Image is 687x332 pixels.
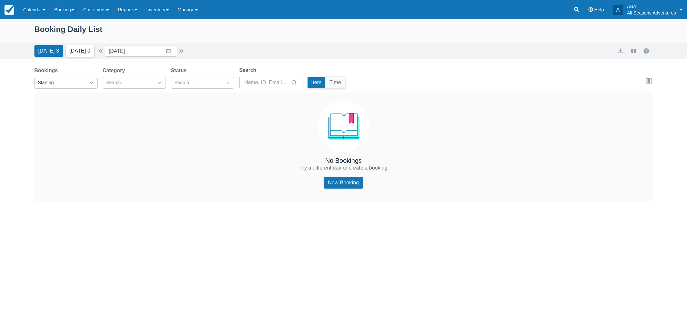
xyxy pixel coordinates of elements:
[318,100,369,152] img: booking.png
[239,66,259,74] label: Search
[105,45,177,57] input: Date
[103,67,128,74] label: Category
[308,77,326,88] button: Item
[34,23,653,42] div: Booking Daily List
[157,80,163,86] span: Dropdown icon
[66,45,94,57] button: [DATE] 0
[38,79,82,86] div: Starting
[588,7,593,12] i: Help
[324,177,363,189] a: New Booking
[325,157,362,164] h4: No Bookings
[326,77,345,88] button: Time
[244,77,290,88] input: Name, ID, Email...
[34,45,63,57] button: [DATE] 3
[171,67,189,74] label: Status
[594,7,604,12] span: Help
[617,47,625,55] button: export
[627,10,676,16] p: All Seasons Adventures
[34,67,61,74] label: Bookings
[88,80,95,86] span: Dropdown icon
[627,3,676,10] p: ASA
[225,80,231,86] span: Dropdown icon
[5,5,14,15] img: checkfront-main-nav-mini-logo.png
[300,165,387,171] span: Try a different day or create a booking
[613,5,623,15] div: A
